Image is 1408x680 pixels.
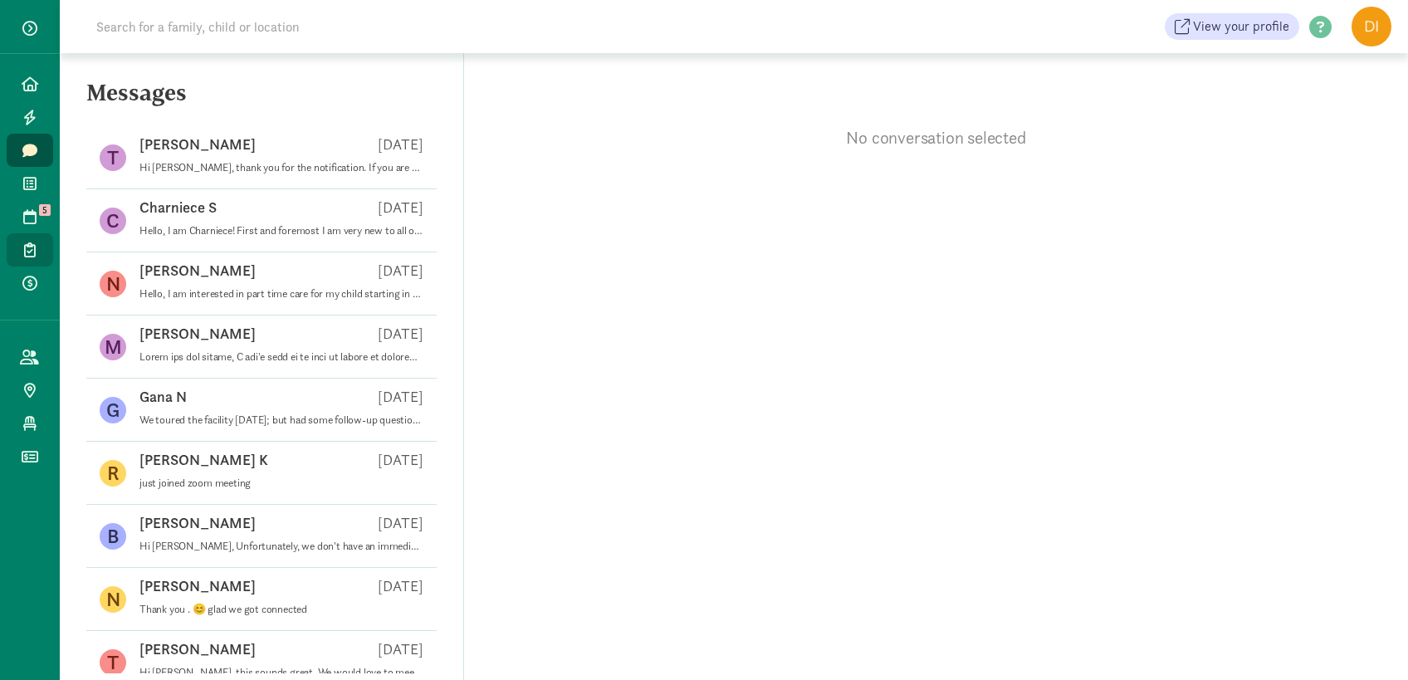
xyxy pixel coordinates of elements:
p: Charniece S [139,198,217,218]
a: 5 [7,200,53,233]
figure: R [100,460,126,487]
p: [DATE] [378,387,423,407]
p: Hello, I am interested in part time care for my child starting in January. Is this something you ... [139,287,423,301]
span: View your profile [1193,17,1289,37]
p: We toured the facility [DATE]; but had some follow-up questions. We hope someone can answer the q... [139,413,423,427]
p: [PERSON_NAME] [139,639,256,659]
p: [DATE] [378,261,423,281]
figure: G [100,397,126,423]
p: Hi [PERSON_NAME], Unfortunately, we don't have an immediate opening for that age group, but we do... [139,540,423,553]
p: Hi [PERSON_NAME], this sounds great. We would love to meet [PERSON_NAME], so we are happy to have... [139,666,423,679]
p: [PERSON_NAME] [139,576,256,596]
a: View your profile [1165,13,1299,40]
p: Hi [PERSON_NAME], thank you for the notification. If you are able to share your availability of d... [139,161,423,174]
span: 5 [39,204,51,216]
p: Thank you . 😊 glad we got connected [139,603,423,616]
h5: Messages [60,80,463,120]
p: [PERSON_NAME] [139,135,256,154]
p: Gana N [139,387,187,407]
figure: T [100,144,126,171]
p: [PERSON_NAME] K [139,450,268,470]
p: [PERSON_NAME] [139,513,256,533]
figure: T [100,649,126,676]
p: [DATE] [378,513,423,533]
input: Search for a family, child or location [86,10,552,43]
figure: N [100,586,126,613]
p: just joined zoom meeting [139,477,423,490]
figure: M [100,334,126,360]
p: Hello, I am Charniece! First and foremost I am very new to all of this so I’m not as well versed.... [139,224,423,237]
p: [DATE] [378,450,423,470]
figure: C [100,208,126,234]
figure: B [100,523,126,550]
p: [DATE] [378,576,423,596]
p: [DATE] [378,324,423,344]
p: [PERSON_NAME] [139,324,256,344]
p: [DATE] [378,639,423,659]
p: No conversation selected [464,126,1408,149]
p: [DATE] [378,135,423,154]
p: [DATE] [378,198,423,218]
p: [PERSON_NAME] [139,261,256,281]
figure: N [100,271,126,297]
p: Lorem ips dol sitame, C adi'e sedd ei te inci ut labore et dolorem aliquae adminimv quisnost. Ex ... [139,350,423,364]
